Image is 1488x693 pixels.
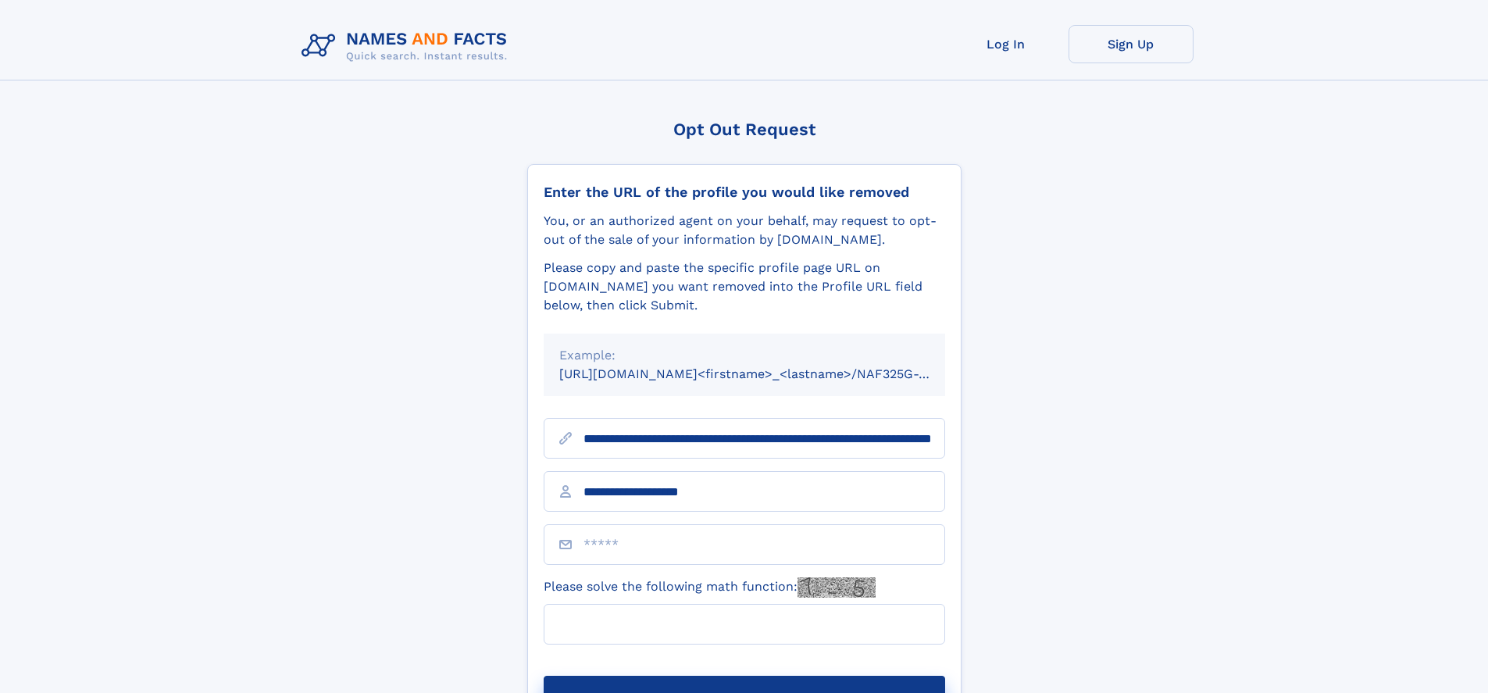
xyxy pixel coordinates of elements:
[544,577,876,598] label: Please solve the following math function:
[559,346,930,365] div: Example:
[544,184,945,201] div: Enter the URL of the profile you would like removed
[1069,25,1194,63] a: Sign Up
[544,212,945,249] div: You, or an authorized agent on your behalf, may request to opt-out of the sale of your informatio...
[544,259,945,315] div: Please copy and paste the specific profile page URL on [DOMAIN_NAME] you want removed into the Pr...
[295,25,520,67] img: Logo Names and Facts
[944,25,1069,63] a: Log In
[559,366,975,381] small: [URL][DOMAIN_NAME]<firstname>_<lastname>/NAF325G-xxxxxxxx
[527,120,962,139] div: Opt Out Request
